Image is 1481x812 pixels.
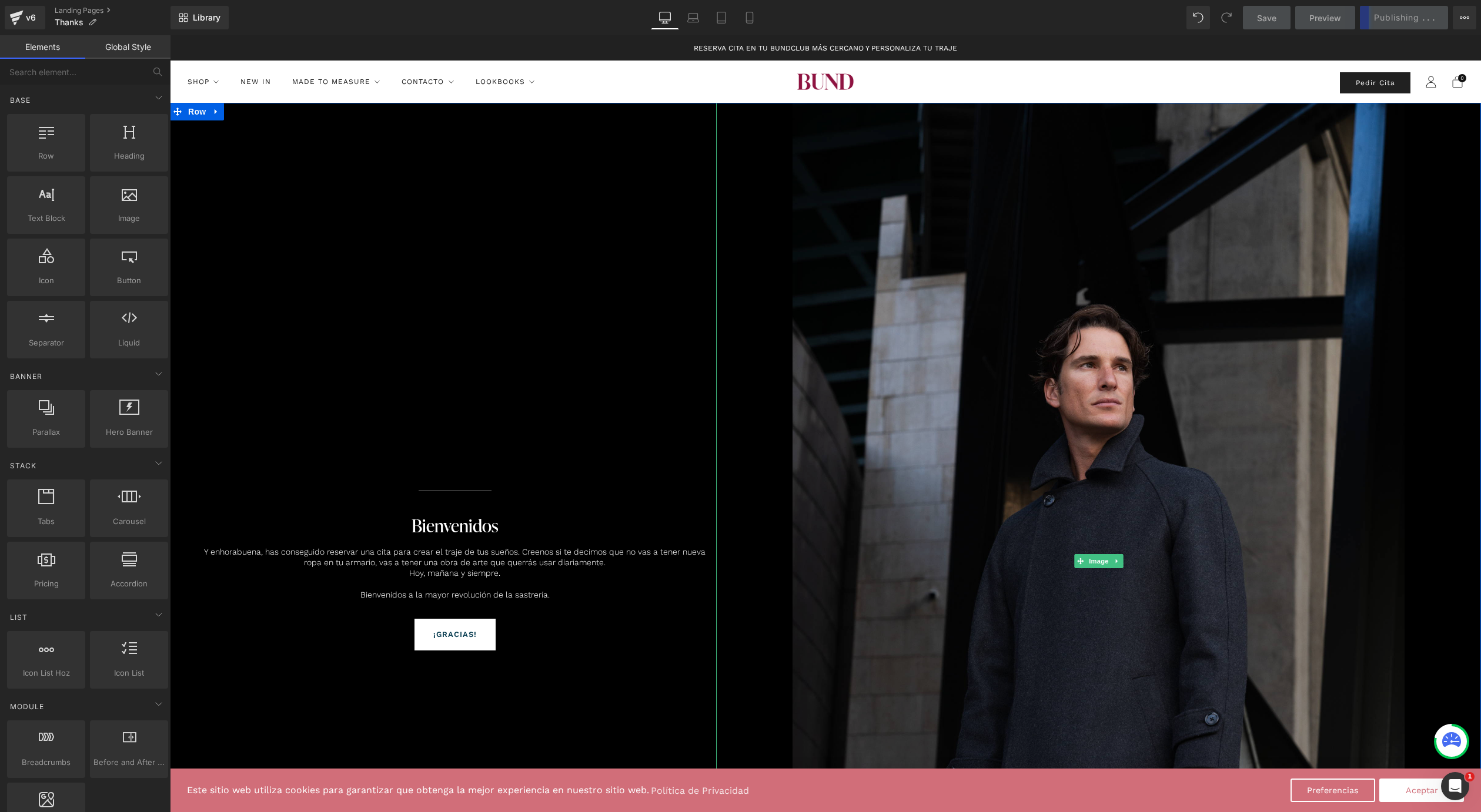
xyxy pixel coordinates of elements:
a: Contacto [232,37,284,56]
a: Desktop [651,6,679,29]
span: Save [1257,12,1276,24]
span: Preview [1309,12,1341,24]
span: Row [15,68,39,85]
a: Pedir Cita [1170,37,1241,58]
items-count: 0 [1291,40,1293,46]
span: Stack [9,460,38,471]
a: New Library [171,6,229,29]
span: Module [9,701,45,712]
a: Shop [18,37,49,56]
h1: Bienvenidos a la mayor revolución de la sastrería. [32,554,537,565]
button: Redo [1215,6,1238,29]
span: RESERVA CITA EN TU BUNDCLUB MÁS CERCANO Y PERSONALIZA TU TRAJE [524,9,787,17]
a: Carrito [1282,41,1293,52]
a: Global Style [85,35,171,59]
span: Image [93,212,165,224]
span: Base [9,95,32,106]
span: Image [917,519,941,533]
span: Accordion [93,578,165,590]
span: Pricing [11,578,82,590]
span: Separator [11,337,82,349]
span: Heading [93,150,165,162]
span: Button [93,274,165,287]
span: List [9,612,29,623]
a: Mobile [736,6,764,29]
h1: Bienvenidos [32,479,537,502]
span: Liquid [93,337,165,349]
span: Este sitio web utiliza cookies para garantizar que obtenga la mejor experiencia en nuestro sitio ... [17,750,479,761]
h1: Hoy, mañana y siempre. [32,532,537,543]
span: 1 [1465,772,1475,781]
a: Expand / Collapse [941,519,953,533]
a: Política de Privacidad (opens in a new tab) [479,743,581,767]
button: Preferencias [1121,743,1205,767]
a: Laptop [679,6,707,29]
a: Preview [1295,6,1355,29]
span: Tabs [11,515,82,528]
span: Carousel [93,515,165,528]
span: Thanks [55,18,83,27]
a: Lookbooks [306,37,365,56]
span: Icon List [93,667,165,679]
a: ¡GRACIAS! [245,583,326,615]
span: Row [11,150,82,162]
a: Tablet [707,6,736,29]
span: Icon List Hoz [11,667,82,679]
h1: Y enhorabuena, has conseguido reservar una cita para crear el traje de tus sueños. Creenos si te ... [32,511,537,532]
span: Before and After Images [93,756,165,769]
span: ¡GRACIAS! [263,590,307,608]
iframe: Intercom live chat [1441,772,1469,800]
span: Library [193,12,220,23]
span: Banner [9,371,44,382]
a: Made to measure [122,37,210,56]
a: New In [71,37,101,56]
a: Landing Pages [55,6,171,15]
img: Bund [627,38,685,55]
div: v6 [24,10,38,25]
button: More [1453,6,1476,29]
span: Breadcrumbs [11,756,82,769]
span: Parallax [11,426,82,438]
button: Undo [1186,6,1210,29]
a: Expand / Collapse [39,68,54,85]
button: Aceptar [1209,743,1294,767]
span: Text Block [11,212,82,224]
span: Icon [11,274,82,287]
span: Hero Banner [93,426,165,438]
a: v6 [5,6,45,29]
